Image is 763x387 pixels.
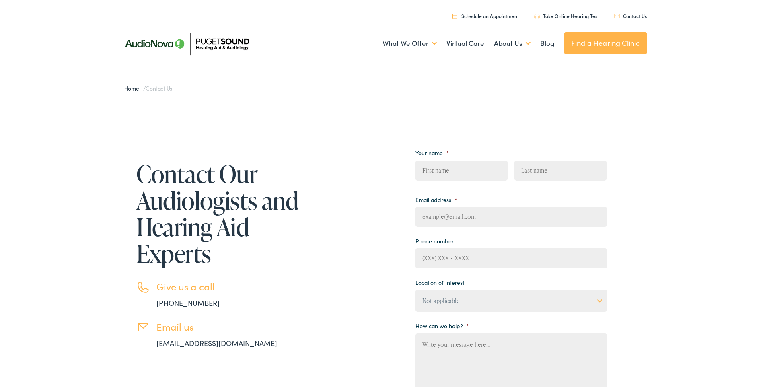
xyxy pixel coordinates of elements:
label: Location of Interest [415,279,464,286]
a: Schedule an Appointment [452,12,519,19]
img: utility icon [534,14,540,19]
label: Your name [415,149,449,156]
span: / [124,84,173,92]
input: (XXX) XXX - XXXX [415,248,607,268]
a: About Us [494,29,531,58]
input: Last name [514,161,607,181]
a: Contact Us [614,12,647,19]
a: Take Online Hearing Test [534,12,599,19]
label: Phone number [415,237,454,245]
a: Virtual Care [446,29,484,58]
a: What We Offer [383,29,437,58]
span: Contact Us [146,84,172,92]
label: How can we help? [415,322,469,329]
h3: Give us a call [156,281,301,292]
input: example@email.com [415,207,607,227]
a: Find a Hearing Clinic [564,32,647,54]
h1: Contact Our Audiologists and Hearing Aid Experts [136,161,301,267]
input: First name [415,161,508,181]
a: Blog [540,29,554,58]
h3: Email us [156,321,301,333]
a: [PHONE_NUMBER] [156,298,220,308]
a: Home [124,84,143,92]
img: utility icon [452,13,457,19]
img: utility icon [614,14,620,18]
a: [EMAIL_ADDRESS][DOMAIN_NAME] [156,338,277,348]
label: Email address [415,196,457,203]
